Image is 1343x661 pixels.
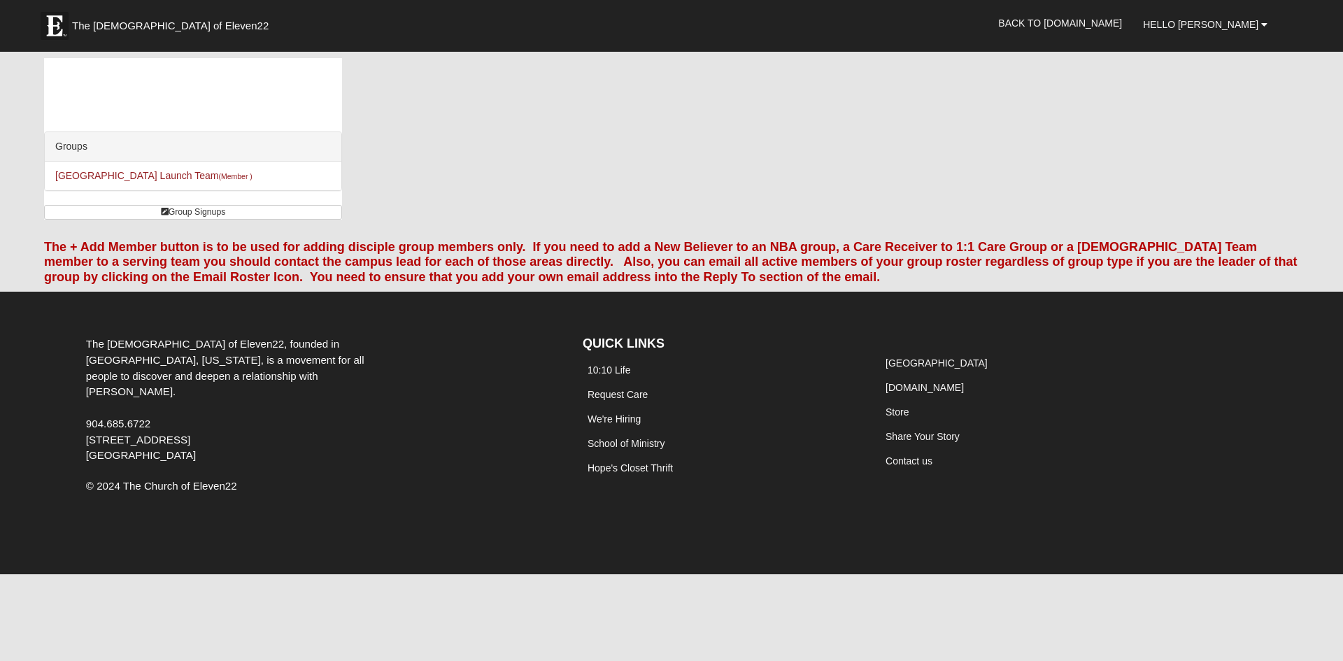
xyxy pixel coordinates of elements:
[886,455,932,467] a: Contact us
[886,382,964,393] a: [DOMAIN_NAME]
[55,170,253,181] a: [GEOGRAPHIC_DATA] Launch Team(Member )
[44,240,1297,284] font: The + Add Member button is to be used for adding disciple group members only. If you need to add ...
[72,19,269,33] span: The [DEMOGRAPHIC_DATA] of Eleven22
[588,438,665,449] a: School of Ministry
[218,172,252,180] small: (Member )
[588,462,673,474] a: Hope's Closet Thrift
[1132,7,1278,42] a: Hello [PERSON_NAME]
[45,132,341,162] div: Groups
[86,480,237,492] span: © 2024 The Church of Eleven22
[886,357,988,369] a: [GEOGRAPHIC_DATA]
[41,12,69,40] img: Eleven22 logo
[886,431,960,442] a: Share Your Story
[1143,19,1258,30] span: Hello [PERSON_NAME]
[86,449,196,461] span: [GEOGRAPHIC_DATA]
[34,5,313,40] a: The [DEMOGRAPHIC_DATA] of Eleven22
[583,336,860,352] h4: QUICK LINKS
[588,413,641,425] a: We're Hiring
[988,6,1132,41] a: Back to [DOMAIN_NAME]
[886,406,909,418] a: Store
[44,205,342,220] a: Group Signups
[588,364,631,376] a: 10:10 Life
[76,336,406,464] div: The [DEMOGRAPHIC_DATA] of Eleven22, founded in [GEOGRAPHIC_DATA], [US_STATE], is a movement for a...
[588,389,648,400] a: Request Care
